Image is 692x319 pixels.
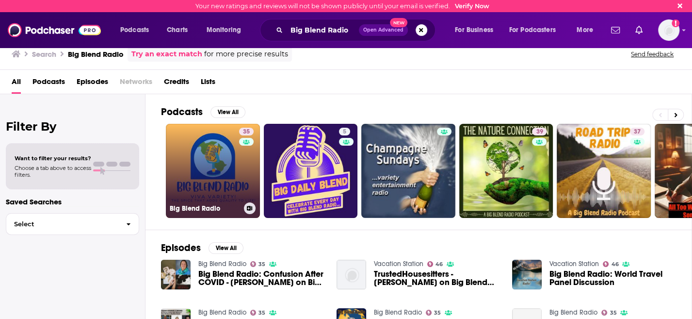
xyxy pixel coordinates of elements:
a: 5 [339,128,350,135]
a: 35 [239,128,254,135]
button: open menu [503,22,570,38]
div: Search podcasts, credits, & more... [269,19,445,41]
button: Open AdvancedNew [359,24,408,36]
button: open menu [113,22,161,38]
a: 35 [426,310,441,316]
a: Big Blend Radio: Confusion After COVID - Sarah Elliston on Big Blend Radio [198,270,325,286]
a: 39 [459,124,553,218]
h2: Podcasts [161,106,203,118]
span: 37 [634,127,641,137]
button: Send feedback [628,50,676,58]
span: 5 [343,127,346,137]
span: For Podcasters [509,23,556,37]
a: 5 [264,124,358,218]
span: Big Blend Radio: Confusion After COVID - [PERSON_NAME] on Big Blend Radio [198,270,325,286]
h3: Big Blend Radio [170,204,240,213]
span: Logged in as jbarbour [658,19,679,41]
span: 39 [536,127,543,137]
span: 46 [611,262,618,267]
a: 37 [630,128,644,135]
span: TrustedHousesitters - [PERSON_NAME] on Big Blend Radio [374,270,500,286]
h3: Search [32,50,56,59]
span: Want to filter your results? [15,155,91,162]
span: 35 [258,262,265,267]
a: Lists [201,74,215,94]
a: Big Blend Radio: World Travel Panel Discussion [549,270,676,286]
span: Open Advanced [363,28,403,33]
h2: Episodes [161,242,201,254]
a: PodcastsView All [161,106,245,118]
button: View All [210,106,245,118]
button: open menu [448,22,505,38]
img: Big Blend Radio: World Travel Panel Discussion [512,260,542,289]
a: 37 [557,124,651,218]
span: Choose a tab above to access filters. [15,165,91,178]
a: Verify Now [455,2,489,10]
button: open menu [570,22,605,38]
button: View All [209,242,243,254]
span: 46 [435,262,443,267]
p: Saved Searches [6,197,139,206]
a: Big Blend Radio [549,308,597,317]
div: Your new ratings and reviews will not be shown publicly until your email is verified. [195,2,489,10]
span: Charts [167,23,188,37]
a: Podcasts [32,74,65,94]
img: TrustedHousesitters - Angela Laws on Big Blend Radio [337,260,366,289]
button: open menu [200,22,254,38]
a: Episodes [77,74,108,94]
span: New [390,18,407,27]
a: Vacation Station [549,260,599,268]
span: 35 [243,127,250,137]
svg: Email not verified [672,19,679,27]
a: Credits [164,74,189,94]
a: 35 [601,310,617,316]
a: Big Blend Radio [198,260,246,268]
button: Select [6,213,139,235]
span: More [577,23,593,37]
a: Big Blend Radio [374,308,422,317]
a: 35Big Blend Radio [166,124,260,218]
span: 35 [610,311,616,315]
span: 35 [434,311,441,315]
span: Podcasts [120,23,149,37]
a: All [12,74,21,94]
input: Search podcasts, credits, & more... [287,22,359,38]
h3: Big Blend Radio [68,50,124,59]
a: Vacation Station [374,260,423,268]
button: Show profile menu [658,19,679,41]
h2: Filter By [6,119,139,134]
span: 35 [258,311,265,315]
img: Big Blend Radio: Confusion After COVID - Sarah Elliston on Big Blend Radio [161,260,191,289]
img: Podchaser - Follow, Share and Rate Podcasts [8,21,101,39]
span: Select [6,221,118,227]
span: For Business [455,23,493,37]
img: User Profile [658,19,679,41]
a: 35 [250,310,266,316]
a: 35 [250,261,266,267]
span: Networks [120,74,152,94]
a: 46 [427,261,443,267]
a: EpisodesView All [161,242,243,254]
a: 46 [603,261,619,267]
span: Monitoring [207,23,241,37]
a: Show notifications dropdown [631,22,646,38]
a: TrustedHousesitters - Angela Laws on Big Blend Radio [374,270,500,286]
a: Show notifications dropdown [607,22,624,38]
a: Big Blend Radio [198,308,246,317]
a: 39 [532,128,547,135]
span: for more precise results [204,49,288,60]
a: Try an exact match [131,49,202,60]
a: Charts [161,22,193,38]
